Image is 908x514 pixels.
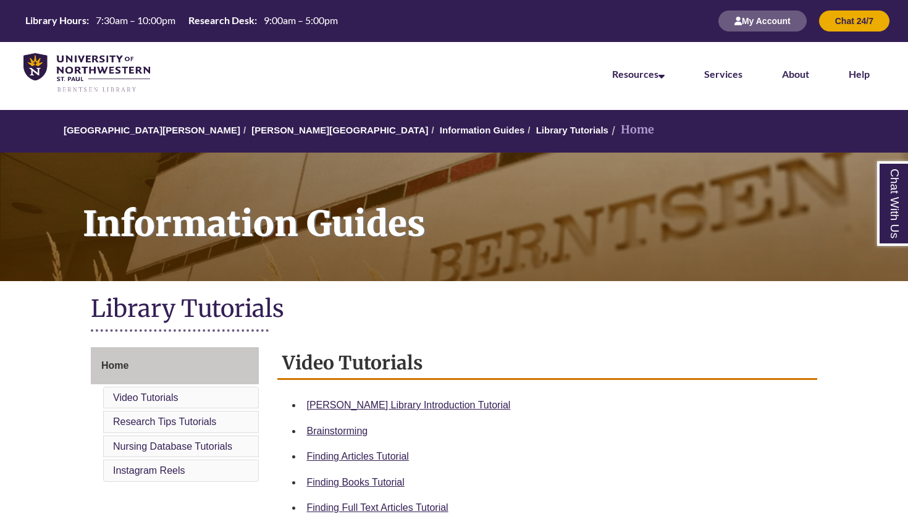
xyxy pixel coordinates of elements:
[91,293,817,326] h1: Library Tutorials
[536,125,608,135] a: Library Tutorials
[307,426,368,436] a: Brainstorming
[113,441,232,452] a: Nursing Database Tutorials
[704,68,742,80] a: Services
[819,11,889,32] button: Chat 24/7
[101,360,128,371] span: Home
[307,477,405,487] a: Finding Books Tutorial
[64,125,240,135] a: [GEOGRAPHIC_DATA][PERSON_NAME]
[113,416,216,427] a: Research Tips Tutorials
[307,502,448,513] a: Finding Full Text Articles Tutorial
[612,68,665,80] a: Resources
[183,14,259,27] th: Research Desk:
[69,153,908,265] h1: Information Guides
[307,400,511,410] a: [PERSON_NAME] Library Introduction Tutorial
[96,14,175,26] span: 7:30am – 10:00pm
[20,14,91,27] th: Library Hours:
[718,11,807,32] button: My Account
[251,125,428,135] a: [PERSON_NAME][GEOGRAPHIC_DATA]
[277,347,818,380] h2: Video Tutorials
[849,68,870,80] a: Help
[113,392,179,403] a: Video Tutorials
[20,14,343,27] table: Hours Today
[819,15,889,26] a: Chat 24/7
[782,68,809,80] a: About
[608,121,654,139] li: Home
[113,465,185,476] a: Instagram Reels
[91,347,259,484] div: Guide Page Menu
[307,451,409,461] a: Finding Articles Tutorial
[718,15,807,26] a: My Account
[264,14,338,26] span: 9:00am – 5:00pm
[440,125,525,135] a: Information Guides
[91,347,259,384] a: Home
[23,53,150,93] img: UNWSP Library Logo
[20,14,343,28] a: Hours Today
